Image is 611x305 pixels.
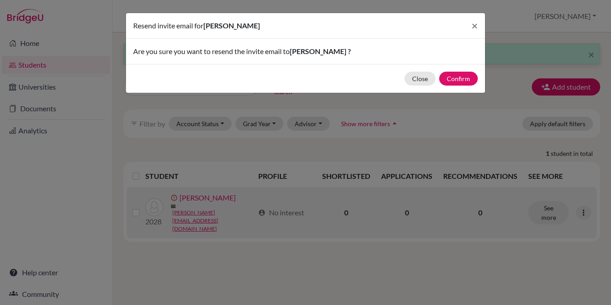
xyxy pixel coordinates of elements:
[439,72,478,86] button: Confirm
[404,72,436,86] button: Close
[133,46,478,57] p: Are you sure you want to resend the invite email to
[203,21,260,30] span: [PERSON_NAME]
[290,47,351,55] span: [PERSON_NAME] ?
[464,13,485,38] button: Close
[133,21,203,30] span: Resend invite email for
[472,19,478,32] span: ×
